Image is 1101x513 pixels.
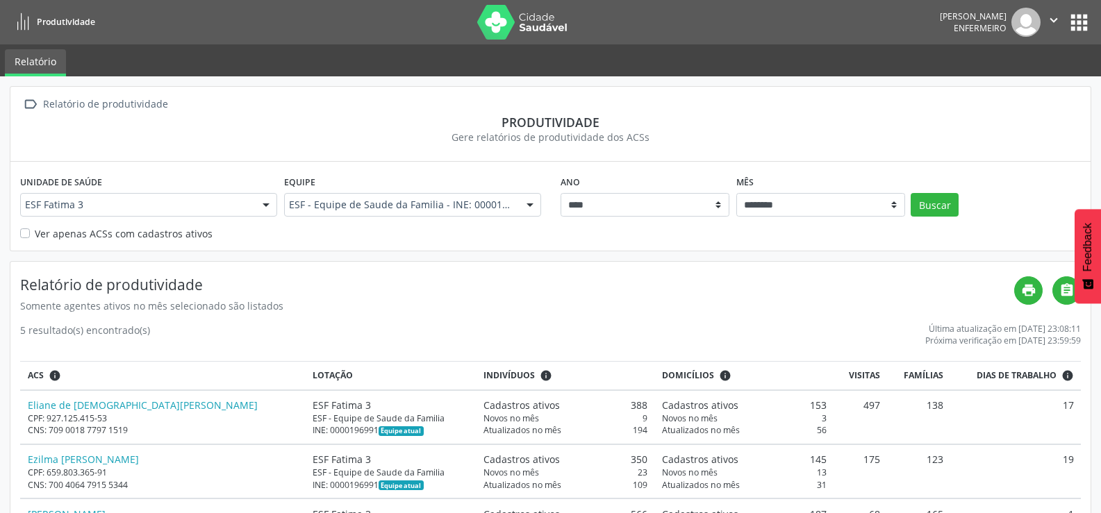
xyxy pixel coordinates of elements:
[289,198,513,212] span: ESF - Equipe de Saude da Familia - INE: 0000196991
[28,479,298,491] div: CNS: 700 4064 7915 5344
[662,424,827,436] div: 56
[1059,283,1075,298] i: 
[887,390,950,444] td: 138
[925,335,1081,346] div: Próxima verificação em [DATE] 23:59:59
[35,226,213,241] label: Ver apenas ACSs com cadastros ativos
[719,369,731,382] i: <div class="text-left"> <div> <strong>Cadastros ativos:</strong> Cadastros que estão vinculados a...
[887,444,950,498] td: 123
[662,452,827,466] div: 145
[483,398,560,412] span: Cadastros ativos
[950,444,1081,498] td: 19
[313,452,469,466] div: ESF Fatima 3
[37,16,95,28] span: Produtividade
[379,426,424,436] span: Esta é a equipe atual deste Agente
[20,94,40,115] i: 
[1075,209,1101,303] button: Feedback - Mostrar pesquisa
[977,369,1057,382] span: Dias de trabalho
[28,369,44,382] span: ACS
[662,479,827,491] div: 31
[28,398,258,412] a: Eliane de [DEMOGRAPHIC_DATA][PERSON_NAME]
[662,479,740,491] span: Atualizados no mês
[1014,276,1043,305] a: print
[28,424,298,436] div: CNS: 709 0018 7797 1519
[950,390,1081,444] td: 17
[5,49,66,76] a: Relatório
[483,452,560,466] span: Cadastros ativos
[25,198,249,212] span: ESF Fatima 3
[483,412,539,424] span: Novos no mês
[20,171,102,193] label: Unidade de saúde
[834,444,887,498] td: 175
[483,424,648,436] div: 194
[284,171,315,193] label: Equipe
[662,369,714,382] span: Domicílios
[313,398,469,412] div: ESF Fatima 3
[49,369,61,382] i: ACSs que estiveram vinculados a uma UBS neste período, mesmo sem produtividade.
[10,10,95,33] a: Produtividade
[20,323,150,346] div: 5 resultado(s) encontrado(s)
[483,412,648,424] div: 9
[834,390,887,444] td: 497
[1011,8,1041,37] img: img
[662,412,718,424] span: Novos no mês
[1046,12,1061,28] i: 
[379,480,424,490] span: Esta é a equipe atual deste Agente
[20,130,1081,144] div: Gere relatórios de produtividade dos ACSs
[540,369,552,382] i: <div class="text-left"> <div> <strong>Cadastros ativos:</strong> Cadastros que estão vinculados a...
[28,412,298,424] div: CPF: 927.125.415-53
[662,452,738,466] span: Cadastros ativos
[1082,223,1094,271] span: Feedback
[483,466,539,478] span: Novos no mês
[20,276,1014,294] h4: Relatório de produtividade
[834,362,887,390] th: Visitas
[1021,283,1036,298] i: print
[40,94,170,115] div: Relatório de produtividade
[1041,8,1067,37] button: 
[662,466,718,478] span: Novos no mês
[28,466,298,478] div: CPF: 659.803.365-91
[483,479,648,491] div: 109
[20,298,1014,313] div: Somente agentes ativos no mês selecionado são listados
[313,466,469,478] div: ESF - Equipe de Saude da Familia
[736,171,754,193] label: Mês
[483,452,648,466] div: 350
[662,398,738,412] span: Cadastros ativos
[20,94,170,115] a:  Relatório de produtividade
[940,10,1007,22] div: [PERSON_NAME]
[313,424,469,436] div: INE: 0000196991
[483,466,648,478] div: 23
[28,453,139,466] a: Ezilma [PERSON_NAME]
[483,398,648,412] div: 388
[662,398,827,412] div: 153
[887,362,950,390] th: Famílias
[662,466,827,478] div: 13
[1067,10,1091,35] button: apps
[561,171,580,193] label: Ano
[954,22,1007,34] span: Enfermeiro
[662,412,827,424] div: 3
[911,193,959,217] button: Buscar
[1061,369,1074,382] i: Dias em que o(a) ACS fez pelo menos uma visita, ou ficha de cadastro individual ou cadastro domic...
[1052,276,1081,305] a: 
[483,424,561,436] span: Atualizados no mês
[483,369,535,382] span: Indivíduos
[662,424,740,436] span: Atualizados no mês
[305,362,476,390] th: Lotação
[313,412,469,424] div: ESF - Equipe de Saude da Familia
[20,115,1081,130] div: Produtividade
[925,323,1081,335] div: Última atualização em [DATE] 23:08:11
[313,479,469,491] div: INE: 0000196991
[483,479,561,491] span: Atualizados no mês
